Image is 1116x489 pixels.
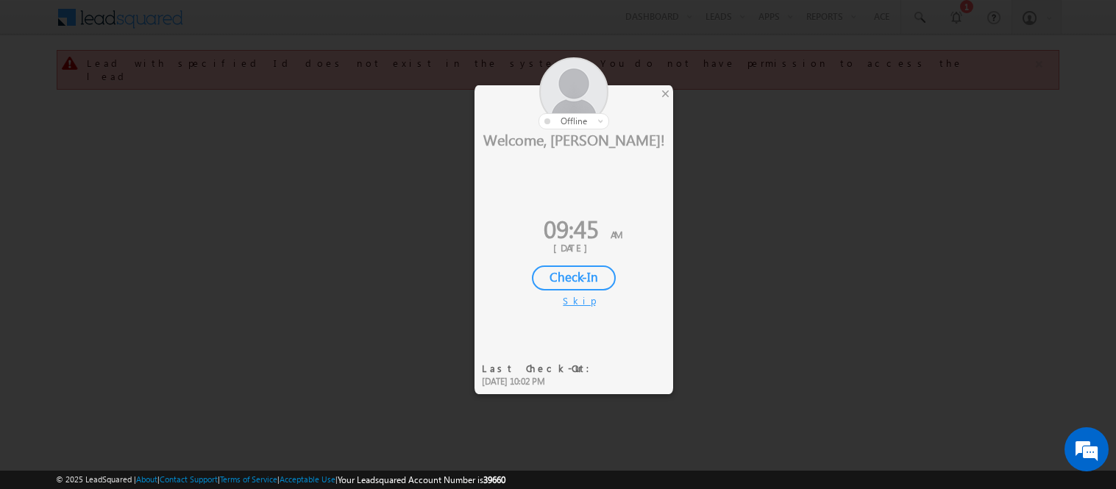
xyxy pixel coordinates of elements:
a: Contact Support [160,474,218,484]
div: × [658,85,673,101]
span: © 2025 LeadSquared | | | | | [56,473,505,487]
span: 39660 [483,474,505,485]
div: [DATE] [486,241,662,254]
div: Last Check-Out: [482,362,599,375]
span: Your Leadsquared Account Number is [338,474,505,485]
div: Check-In [532,265,616,290]
span: offline [561,115,587,126]
div: Welcome, [PERSON_NAME]! [475,129,673,149]
span: AM [611,228,622,240]
a: Terms of Service [220,474,277,484]
a: About [136,474,157,484]
div: Skip [563,294,585,307]
div: [DATE] 10:02 PM [482,375,599,388]
span: 09:45 [544,212,599,245]
a: Acceptable Use [280,474,335,484]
